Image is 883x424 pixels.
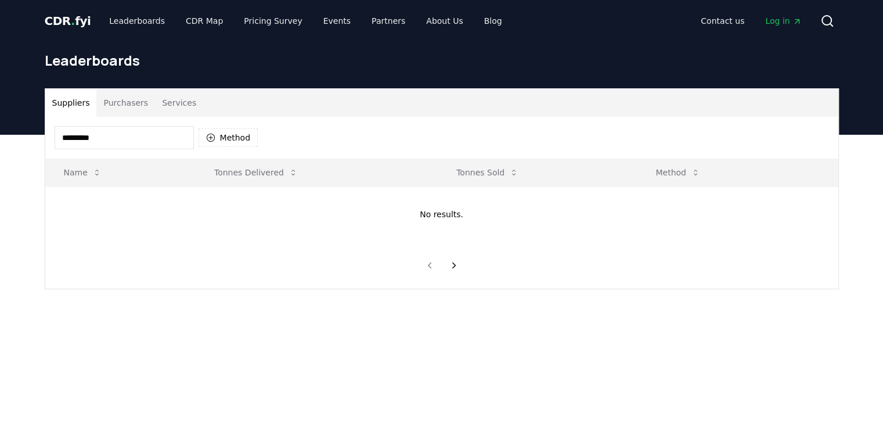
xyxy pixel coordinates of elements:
button: Method [646,161,709,184]
a: CDR.fyi [45,13,91,29]
a: Log in [756,10,810,31]
button: Tonnes Delivered [205,161,307,184]
span: . [71,14,75,28]
a: About Us [417,10,472,31]
nav: Main [100,10,511,31]
button: Tonnes Sold [447,161,528,184]
a: Contact us [691,10,754,31]
button: next page [444,254,464,277]
button: Services [155,89,203,117]
button: Suppliers [45,89,97,117]
a: CDR Map [176,10,232,31]
h1: Leaderboards [45,51,839,70]
a: Blog [475,10,511,31]
button: Method [199,128,258,147]
a: Pricing Survey [235,10,311,31]
a: Leaderboards [100,10,174,31]
button: Purchasers [96,89,155,117]
a: Events [314,10,360,31]
td: No results. [45,186,838,242]
button: Name [55,161,111,184]
span: CDR fyi [45,14,91,28]
span: Log in [765,15,801,27]
nav: Main [691,10,810,31]
a: Partners [362,10,415,31]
